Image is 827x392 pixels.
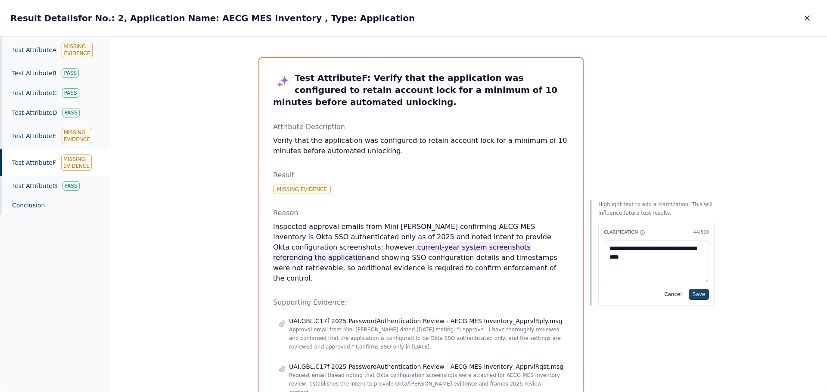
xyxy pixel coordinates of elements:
[689,289,709,300] button: Save
[273,242,531,262] span: current-year system screenshots referencing the application
[62,88,79,98] div: Pass
[62,128,92,144] div: Missing Evidence
[289,317,563,325] p: UAI.GBL.C17f 2025 PasswordAuthentication Review - AECG MES Inventory_ApprvlRply.msg
[273,297,569,308] p: Supporting Evidence:
[273,170,569,180] p: Result
[10,12,415,24] h2: Result Details for No.: 2, Application Name: AECG MES Inventory , Type: Application
[693,230,709,235] span: 44 /500
[273,185,331,194] div: Missing Evidence
[62,42,92,58] div: Missing Evidence
[62,68,79,78] div: Pass
[273,208,569,218] p: Reason
[289,362,563,371] p: UAI.GBL.C17f 2025 PasswordAuthentication Review - AECG MES Inventory_ApprvlRqst.msg
[62,108,80,117] div: Pass
[273,122,569,132] p: Attribute Description
[273,222,569,284] p: Inspected approval emails from Mini [PERSON_NAME] confirming AECG MES Inventory is Okta SSO authe...
[598,200,715,217] p: Highlight text to add a clarification. This will influence future test results.
[273,136,569,156] p: Verify that the application was configured to retain account lock for a minimum of 10 minutes bef...
[61,154,92,171] div: Missing Evidence
[273,72,569,108] h3: Test Attribute F : Verify that the application was configured to retain account lock for a minimu...
[661,289,685,300] button: Cancel
[289,325,563,351] p: Approval email from Mini [PERSON_NAME] dated [DATE] stating: "I approve - I have thoroughly revie...
[62,181,80,191] div: Pass
[604,228,638,236] span: Clarification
